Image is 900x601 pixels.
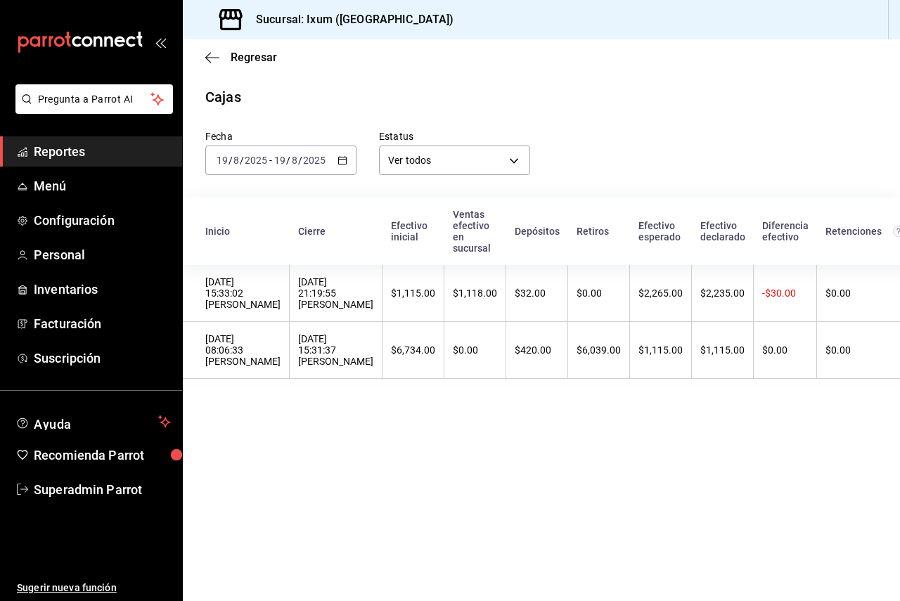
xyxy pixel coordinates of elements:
[298,226,374,237] div: Cierre
[515,226,560,237] div: Depósitos
[379,131,530,141] label: Estatus
[205,86,241,108] div: Cajas
[298,155,302,166] span: /
[10,102,173,117] a: Pregunta a Parrot AI
[269,155,272,166] span: -
[762,287,808,299] div: -$30.00
[229,155,233,166] span: /
[453,344,497,356] div: $0.00
[577,344,621,356] div: $6,039.00
[34,480,171,499] span: Superadmin Parrot
[700,344,745,356] div: $1,115.00
[638,287,683,299] div: $2,265.00
[34,349,171,368] span: Suscripción
[205,226,281,237] div: Inicio
[291,155,298,166] input: --
[391,220,436,243] div: Efectivo inicial
[298,333,373,367] div: [DATE] 15:31:37 [PERSON_NAME]
[453,209,498,254] div: Ventas efectivo en sucursal
[34,142,171,161] span: Reportes
[274,155,286,166] input: --
[638,220,683,243] div: Efectivo esperado
[34,446,171,465] span: Recomienda Parrot
[15,84,173,114] button: Pregunta a Parrot AI
[34,280,171,299] span: Inventarios
[17,581,171,595] span: Sugerir nueva función
[34,314,171,333] span: Facturación
[240,155,244,166] span: /
[216,155,229,166] input: --
[391,344,435,356] div: $6,734.00
[298,276,373,310] div: [DATE] 21:19:55 [PERSON_NAME]
[577,226,622,237] div: Retiros
[286,155,290,166] span: /
[577,287,621,299] div: $0.00
[762,344,808,356] div: $0.00
[38,92,151,107] span: Pregunta a Parrot AI
[231,51,277,64] span: Regresar
[391,287,435,299] div: $1,115.00
[515,287,559,299] div: $32.00
[700,287,745,299] div: $2,235.00
[700,220,745,243] div: Efectivo declarado
[302,155,326,166] input: ----
[233,155,240,166] input: --
[245,11,454,28] h3: Sucursal: Ixum ([GEOGRAPHIC_DATA])
[205,131,356,141] label: Fecha
[379,146,530,175] div: Ver todos
[34,176,171,195] span: Menú
[244,155,268,166] input: ----
[205,276,281,310] div: [DATE] 15:33:02 [PERSON_NAME]
[155,37,166,48] button: open_drawer_menu
[453,287,497,299] div: $1,118.00
[34,211,171,230] span: Configuración
[205,51,277,64] button: Regresar
[34,245,171,264] span: Personal
[762,220,809,243] div: Diferencia efectivo
[34,413,153,430] span: Ayuda
[638,344,683,356] div: $1,115.00
[515,344,559,356] div: $420.00
[205,333,281,367] div: [DATE] 08:06:33 [PERSON_NAME]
